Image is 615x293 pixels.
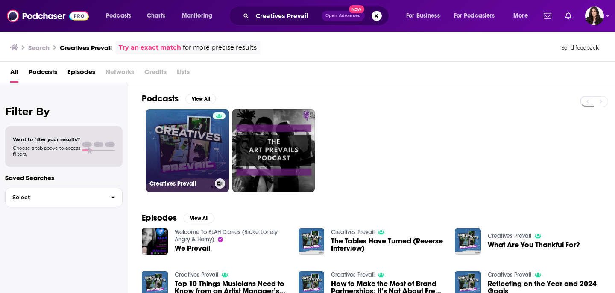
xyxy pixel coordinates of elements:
h2: Episodes [142,213,177,223]
img: We Prevail [142,228,168,255]
span: Open Advanced [325,14,361,18]
a: Creatives Prevail [175,271,218,278]
span: New [349,5,364,13]
a: Show notifications dropdown [562,9,575,23]
a: All [10,65,18,83]
button: Show profile menu [585,6,604,25]
a: Show notifications dropdown [540,9,555,23]
button: open menu [100,9,142,23]
button: Open AdvancedNew [322,11,365,21]
a: EpisodesView All [142,213,214,223]
span: For Podcasters [454,10,495,22]
button: View All [185,94,216,104]
p: Saved Searches [5,174,123,182]
button: open menu [400,9,451,23]
span: Select [6,195,104,200]
h3: Creatives Prevail [60,44,112,52]
span: Lists [177,65,190,83]
a: The Tables Have Turned (Reverse Interview) [331,237,445,252]
h2: Podcasts [142,93,179,104]
a: What Are You Thankful For? [488,241,580,249]
button: Send feedback [559,44,601,51]
button: open menu [507,9,539,23]
a: Podcasts [29,65,57,83]
a: Creatives Prevail [488,271,531,278]
img: What Are You Thankful For? [455,228,481,255]
span: Credits [144,65,167,83]
a: Charts [141,9,170,23]
a: Episodes [67,65,95,83]
span: Charts [147,10,165,22]
button: View All [184,213,214,223]
input: Search podcasts, credits, & more... [252,9,322,23]
span: More [513,10,528,22]
button: open menu [176,9,223,23]
img: The Tables Have Turned (Reverse Interview) [299,228,325,255]
img: User Profile [585,6,604,25]
a: Creatives Prevail [331,228,375,236]
div: Search podcasts, credits, & more... [237,6,397,26]
button: Select [5,188,123,207]
a: PodcastsView All [142,93,216,104]
h3: Search [28,44,50,52]
a: Creatives Prevail [146,109,229,192]
a: We Prevail [175,245,210,252]
span: Podcasts [106,10,131,22]
span: Networks [105,65,134,83]
span: Monitoring [182,10,212,22]
span: For Business [406,10,440,22]
span: Want to filter your results? [13,136,80,142]
a: Try an exact match [119,43,181,53]
img: Podchaser - Follow, Share and Rate Podcasts [7,8,89,24]
span: Logged in as RebeccaShapiro [585,6,604,25]
h2: Filter By [5,105,123,118]
button: open menu [448,9,507,23]
span: Choose a tab above to access filters. [13,145,80,157]
a: Welcome To BLAH Diaries (Broke Lonely Angry & Horny) [175,228,278,243]
a: Creatives Prevail [488,232,531,240]
span: for more precise results [183,43,257,53]
h3: Creatives Prevail [149,180,211,187]
a: Creatives Prevail [331,271,375,278]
